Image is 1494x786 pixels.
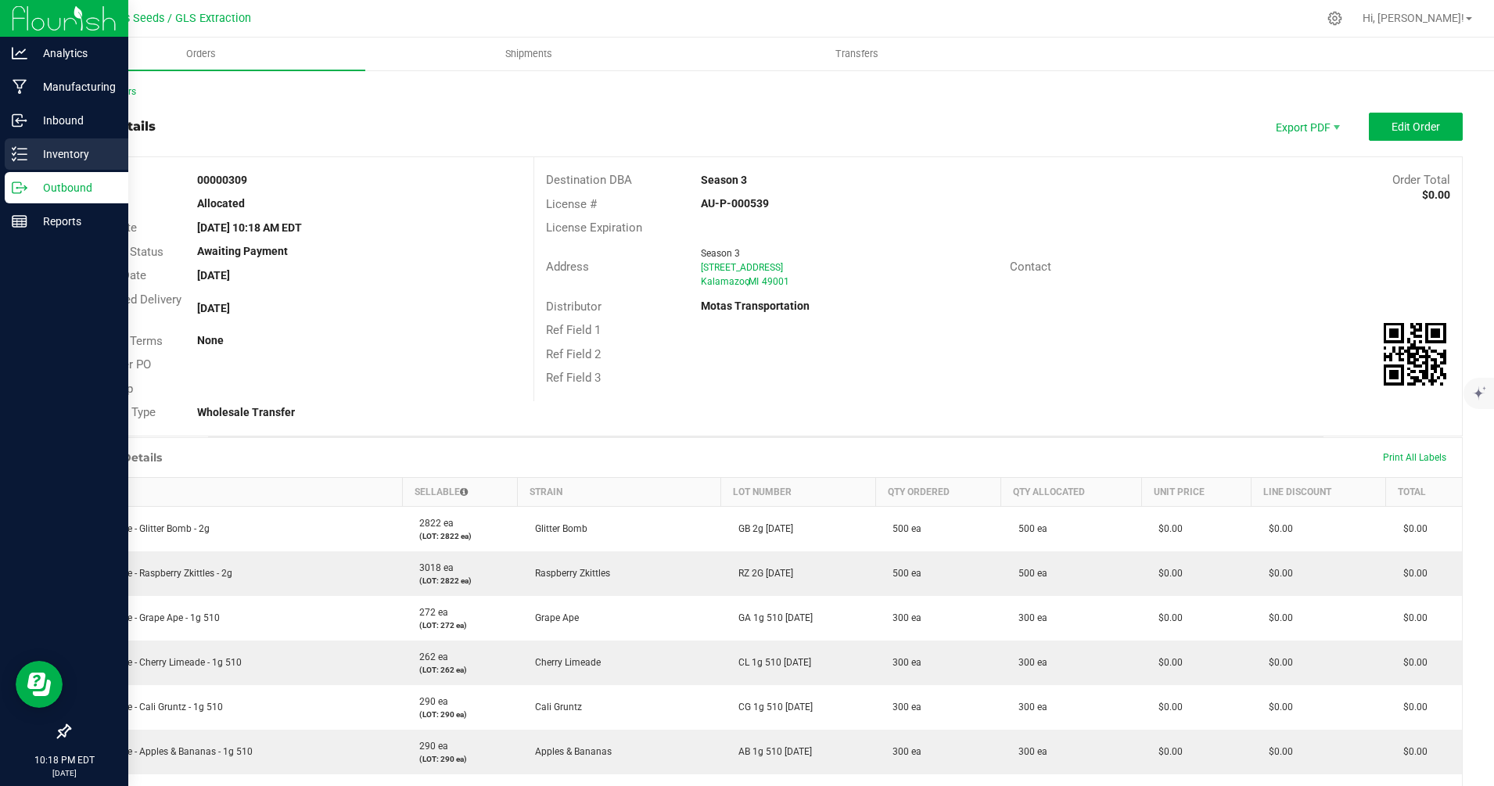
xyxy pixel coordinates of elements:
[546,260,589,274] span: Address
[1422,188,1450,201] strong: $0.00
[885,746,921,757] span: 300 ea
[197,269,230,282] strong: [DATE]
[1010,260,1051,274] span: Contact
[1395,657,1428,668] span: $0.00
[411,664,508,676] p: (LOT: 262 ea)
[731,523,793,534] span: GB 2g [DATE]
[197,302,230,314] strong: [DATE]
[527,657,601,668] span: Cherry Limeade
[527,568,610,579] span: Raspberry Zkittles
[7,753,121,767] p: 10:18 PM EDT
[1141,477,1251,506] th: Unit Price
[197,245,288,257] strong: Awaiting Payment
[12,180,27,196] inline-svg: Outbound
[1325,11,1345,26] div: Manage settings
[1261,657,1293,668] span: $0.00
[518,477,721,506] th: Strain
[80,657,242,668] span: GRIP Vape - Cherry Limeade - 1g 510
[885,568,921,579] span: 500 ea
[197,334,224,346] strong: None
[1252,477,1386,506] th: Line Discount
[1363,12,1464,24] span: Hi, [PERSON_NAME]!
[1261,702,1293,712] span: $0.00
[731,568,793,579] span: RZ 2G [DATE]
[1011,568,1047,579] span: 500 ea
[731,702,813,712] span: CG 1g 510 [DATE]
[38,38,365,70] a: Orders
[27,178,121,197] p: Outbound
[814,47,900,61] span: Transfers
[546,323,601,337] span: Ref Field 1
[27,111,121,130] p: Inbound
[12,45,27,61] inline-svg: Analytics
[197,221,302,234] strong: [DATE] 10:18 AM EDT
[1011,657,1047,668] span: 300 ea
[411,696,448,707] span: 290 ea
[411,753,508,765] p: (LOT: 290 ea)
[546,371,601,385] span: Ref Field 3
[365,38,693,70] a: Shipments
[731,612,813,623] span: GA 1g 510 [DATE]
[1395,746,1428,757] span: $0.00
[546,221,642,235] span: License Expiration
[69,12,251,25] span: Great Lakes Seeds / GLS Extraction
[411,651,448,662] span: 262 ea
[411,562,454,573] span: 3018 ea
[701,197,769,210] strong: AU-P-000539
[749,276,759,287] span: MI
[527,523,587,534] span: Glitter Bomb
[546,347,601,361] span: Ref Field 2
[721,477,875,506] th: Lot Number
[527,702,582,712] span: Cali Gruntz
[546,300,602,314] span: Distributor
[12,113,27,128] inline-svg: Inbound
[80,523,210,534] span: GRIP Vape - Glitter Bomb - 2g
[1151,523,1183,534] span: $0.00
[81,293,181,325] span: Requested Delivery Date
[70,477,403,506] th: Item
[165,47,237,61] span: Orders
[80,746,253,757] span: GRIP Vape - Apples & Bananas - 1g 510
[1011,746,1047,757] span: 300 ea
[12,79,27,95] inline-svg: Manufacturing
[411,741,448,752] span: 290 ea
[411,575,508,587] p: (LOT: 2822 ea)
[875,477,1001,506] th: Qty Ordered
[411,530,508,542] p: (LOT: 2822 ea)
[1151,568,1183,579] span: $0.00
[7,767,121,779] p: [DATE]
[80,702,223,712] span: GRIP Vape - Cali Gruntz - 1g 510
[411,709,508,720] p: (LOT: 290 ea)
[731,657,811,668] span: CL 1g 510 [DATE]
[1151,612,1183,623] span: $0.00
[885,657,921,668] span: 300 ea
[27,212,121,231] p: Reports
[1151,746,1183,757] span: $0.00
[885,612,921,623] span: 300 ea
[701,276,750,287] span: Kalamazoo
[197,406,295,418] strong: Wholesale Transfer
[12,214,27,229] inline-svg: Reports
[1395,612,1428,623] span: $0.00
[701,248,740,259] span: Season 3
[1261,612,1293,623] span: $0.00
[1383,452,1446,463] span: Print All Labels
[701,262,783,273] span: [STREET_ADDRESS]
[747,276,749,287] span: ,
[731,746,812,757] span: AB 1g 510 [DATE]
[527,612,579,623] span: Grape Ape
[411,607,448,618] span: 272 ea
[885,702,921,712] span: 300 ea
[27,44,121,63] p: Analytics
[762,276,789,287] span: 49001
[80,612,220,623] span: GRIP Vape - Grape Ape - 1g 510
[80,568,232,579] span: GRIP Vape - Raspberry Zkittles - 2g
[1395,702,1428,712] span: $0.00
[546,173,632,187] span: Destination DBA
[885,523,921,534] span: 500 ea
[1369,113,1463,141] button: Edit Order
[527,746,612,757] span: Apples & Bananas
[1001,477,1142,506] th: Qty Allocated
[1392,120,1440,133] span: Edit Order
[1384,323,1446,386] img: Scan me!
